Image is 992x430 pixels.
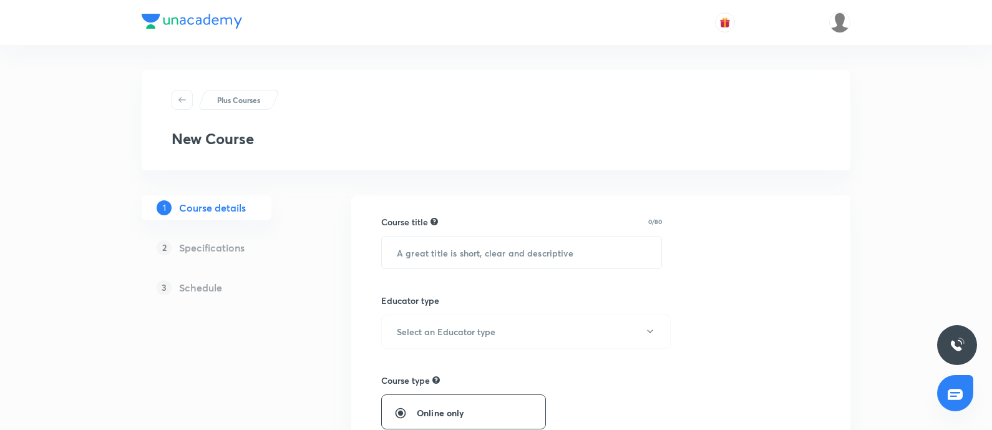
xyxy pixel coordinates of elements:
p: 2 [157,240,172,255]
input: A great title is short, clear and descriptive [382,237,661,268]
div: A great title is short, clear and descriptive [430,216,438,227]
div: A hybrid course can have a mix of online and offline classes. These courses will have restricted ... [432,374,440,386]
h6: Course title [381,215,428,228]
h6: Educator type [381,294,439,307]
p: 3 [157,280,172,295]
span: Online only [417,406,464,419]
h6: Course type [381,374,430,387]
h6: Select an Educator type [397,325,495,338]
p: 0/80 [648,218,662,225]
h5: Course details [179,200,246,215]
h5: Specifications [179,240,245,255]
a: Company Logo [142,14,242,32]
p: 1 [157,200,172,215]
button: Select an Educator type [381,315,671,349]
img: Company Logo [142,14,242,29]
img: avatar [719,17,731,28]
h3: New Course [172,130,254,148]
img: ttu [950,338,965,353]
button: avatar [715,12,735,32]
img: Gopal ram [829,12,850,33]
h5: Schedule [179,280,222,295]
p: Plus Courses [217,94,260,105]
